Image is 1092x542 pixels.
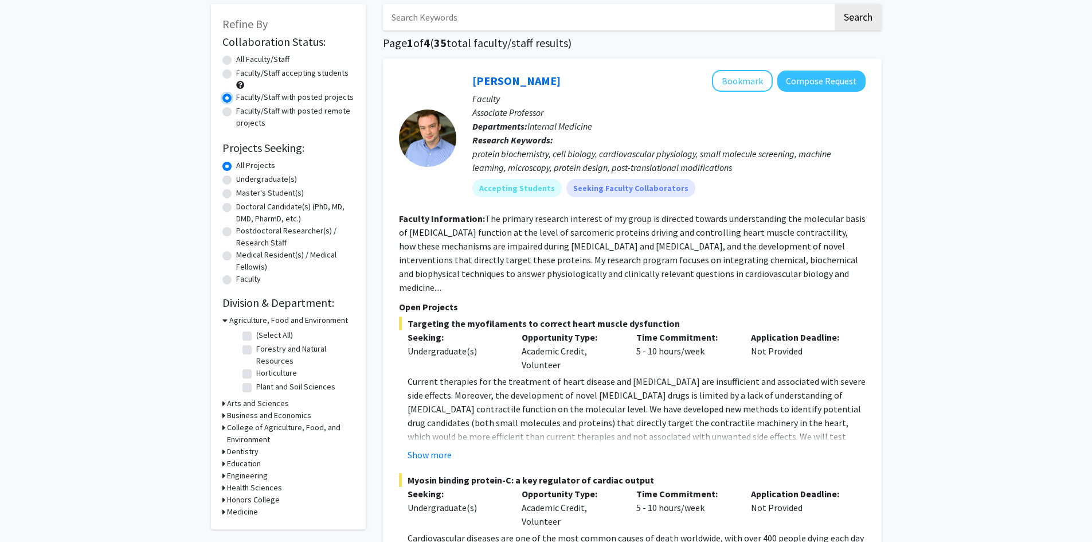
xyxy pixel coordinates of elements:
div: Not Provided [742,330,857,372]
p: Opportunity Type: [522,330,619,344]
div: Undergraduate(s) [408,344,505,358]
div: Undergraduate(s) [408,501,505,514]
fg-read-more: The primary research interest of my group is directed towards understanding the molecular basis o... [399,213,866,293]
p: Time Commitment: [636,330,734,344]
span: 1 [407,36,413,50]
b: Departments: [472,120,527,132]
button: Show more [408,448,452,462]
h3: Honors College [227,494,280,506]
p: Seeking: [408,330,505,344]
label: Faculty/Staff with posted remote projects [236,105,354,129]
h1: Page of ( total faculty/staff results) [383,36,882,50]
label: Faculty [236,273,261,285]
label: Faculty/Staff with posted projects [236,91,354,103]
p: Opportunity Type: [522,487,619,501]
div: Academic Credit, Volunteer [513,487,628,528]
h3: Dentistry [227,446,259,458]
h3: Engineering [227,470,268,482]
h3: Arts and Sciences [227,397,289,410]
h3: Business and Economics [227,410,311,422]
span: Current therapies for the treatment of heart disease and [MEDICAL_DATA] are insufficient and asso... [408,376,866,483]
span: Refine By [222,17,268,31]
h3: Medicine [227,506,258,518]
div: Not Provided [742,487,857,528]
h2: Division & Department: [222,296,354,310]
p: Open Projects [399,300,866,314]
button: Search [835,4,882,30]
label: Plant and Soil Sciences [256,381,335,393]
span: 35 [434,36,447,50]
button: Compose Request to Thomas Kampourakis [777,71,866,92]
h2: Collaboration Status: [222,35,354,49]
input: Search Keywords [383,4,833,30]
mat-chip: Accepting Students [472,179,562,197]
h3: Health Sciences [227,482,282,494]
iframe: Chat [9,490,49,533]
label: (Select All) [256,329,293,341]
label: Doctoral Candidate(s) (PhD, MD, DMD, PharmD, etc.) [236,201,354,225]
button: Add Thomas Kampourakis to Bookmarks [712,70,773,92]
label: Medical Resident(s) / Medical Fellow(s) [236,249,354,273]
div: protein biochemistry, cell biology, cardiovascular physiology, small molecule screening, machine ... [472,147,866,174]
label: Master's Student(s) [236,187,304,199]
span: Targeting the myofilaments to correct heart muscle dysfunction [399,317,866,330]
label: All Faculty/Staff [236,53,289,65]
p: Associate Professor [472,106,866,119]
h3: Agriculture, Food and Environment [229,314,348,326]
label: Horticulture [256,367,297,379]
mat-chip: Seeking Faculty Collaborators [566,179,695,197]
label: Undergraduate(s) [236,173,297,185]
h3: Education [227,458,261,470]
p: Application Deadline: [751,330,848,344]
label: Postdoctoral Researcher(s) / Research Staff [236,225,354,249]
h3: College of Agriculture, Food, and Environment [227,422,354,446]
label: All Projects [236,159,275,171]
div: Academic Credit, Volunteer [513,330,628,372]
p: Seeking: [408,487,505,501]
p: Time Commitment: [636,487,734,501]
span: Myosin binding protein-C: a key regulator of cardiac output [399,473,866,487]
span: 4 [424,36,430,50]
h2: Projects Seeking: [222,141,354,155]
b: Faculty Information: [399,213,485,224]
div: 5 - 10 hours/week [628,487,742,528]
div: 5 - 10 hours/week [628,330,742,372]
p: Application Deadline: [751,487,848,501]
label: Faculty/Staff accepting students [236,67,349,79]
span: Internal Medicine [527,120,592,132]
b: Research Keywords: [472,134,553,146]
label: Forestry and Natural Resources [256,343,351,367]
a: [PERSON_NAME] [472,73,561,88]
p: Faculty [472,92,866,106]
